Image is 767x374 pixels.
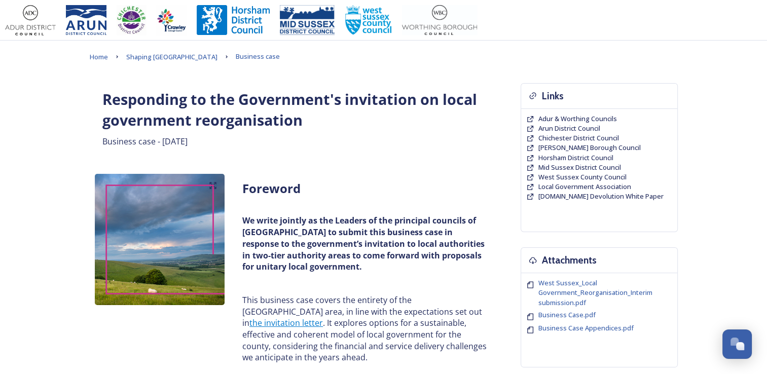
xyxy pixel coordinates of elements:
[90,52,108,61] span: Home
[538,124,600,133] a: Arun District Council
[538,172,627,182] a: West Sussex County Council
[249,317,323,328] a: the invitation letter
[538,153,613,163] a: Horsham District Council
[126,52,217,61] span: Shaping [GEOGRAPHIC_DATA]
[538,323,634,332] span: Business Case Appendices.pdf
[242,294,487,363] p: This business case covers the entirety of the [GEOGRAPHIC_DATA] area, in line with the expectatio...
[197,5,270,35] img: Horsham%20DC%20Logo.jpg
[242,180,301,197] strong: Foreword
[722,329,752,359] button: Open Chat
[117,5,146,35] img: CDC%20Logo%20-%20you%20may%20have%20a%20better%20version.jpg
[538,114,617,123] span: Adur & Worthing Councils
[242,215,487,272] strong: We write jointly as the Leaders of the principal councils of [GEOGRAPHIC_DATA] to submit this bus...
[538,182,631,192] a: Local Government Association
[102,136,488,147] p: Business case - [DATE]
[126,51,217,63] a: Shaping [GEOGRAPHIC_DATA]
[66,5,106,35] img: Arun%20District%20Council%20logo%20blue%20CMYK.jpg
[402,5,477,35] img: Worthing_Adur%20%281%29.jpg
[236,52,280,61] span: Business case
[538,192,664,201] a: [DOMAIN_NAME] Devolution White Paper
[538,143,641,153] a: [PERSON_NAME] Borough Council
[90,51,108,63] a: Home
[538,143,641,152] span: [PERSON_NAME] Borough Council
[538,163,621,172] a: Mid Sussex District Council
[102,89,481,130] strong: Responding to the Government's invitation on local government reorganisation
[538,153,613,162] span: Horsham District Council
[5,5,56,35] img: Adur%20logo%20%281%29.jpeg
[538,114,617,124] a: Adur & Worthing Councils
[542,253,597,268] h3: Attachments
[280,5,335,35] img: 150ppimsdc%20logo%20blue.png
[345,5,392,35] img: WSCCPos-Spot-25mm.jpg
[542,89,564,103] h3: Links
[538,310,596,319] span: Business Case.pdf
[538,182,631,191] span: Local Government Association
[156,5,187,35] img: Crawley%20BC%20logo.jpg
[538,133,619,143] a: Chichester District Council
[538,278,652,307] span: West Sussex_Local Government_Reorganisation_Interim submission.pdf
